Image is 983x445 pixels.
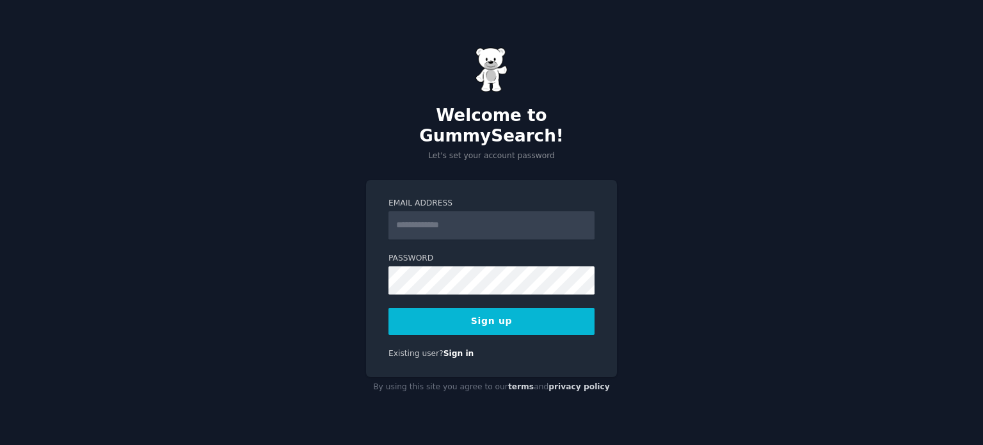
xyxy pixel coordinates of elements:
label: Email Address [388,198,595,209]
h2: Welcome to GummySearch! [366,106,617,146]
div: By using this site you agree to our and [366,377,617,398]
button: Sign up [388,308,595,335]
a: terms [508,382,534,391]
a: Sign in [444,349,474,358]
p: Let's set your account password [366,150,617,162]
a: privacy policy [548,382,610,391]
label: Password [388,253,595,264]
span: Existing user? [388,349,444,358]
img: Gummy Bear [476,47,507,92]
